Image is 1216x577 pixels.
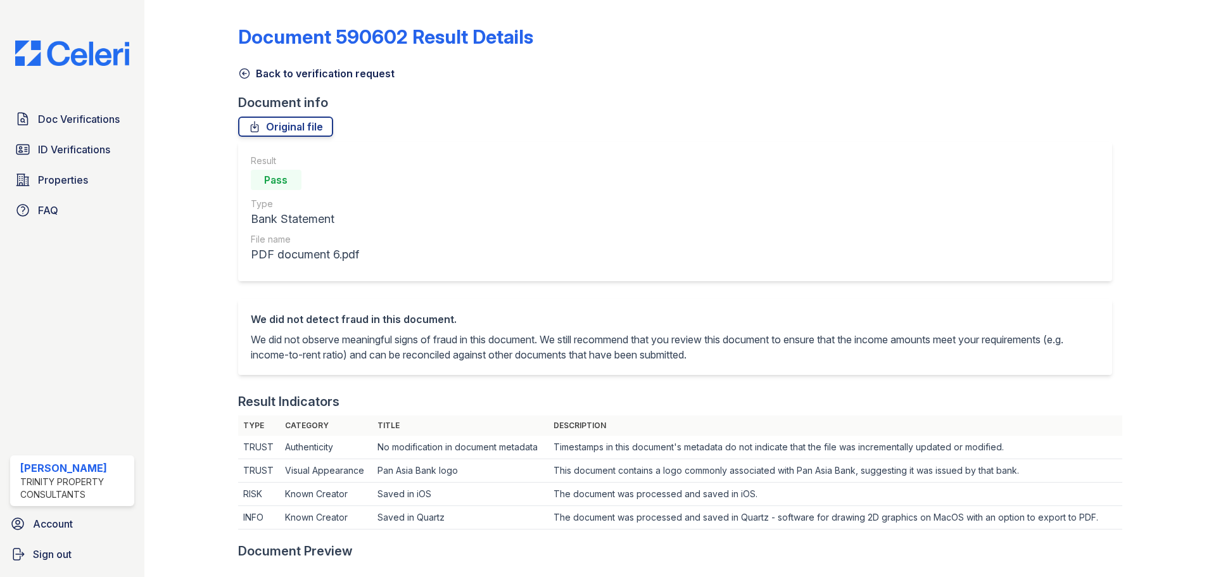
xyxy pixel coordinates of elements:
td: Visual Appearance [280,459,372,483]
a: ID Verifications [10,137,134,162]
a: FAQ [10,198,134,223]
div: We did not detect fraud in this document. [251,312,1099,327]
span: Account [33,516,73,531]
span: Sign out [33,547,72,562]
a: Document 590602 Result Details [238,25,533,48]
td: No modification in document metadata [372,436,548,459]
td: Pan Asia Bank logo [372,459,548,483]
p: We did not observe meaningful signs of fraud in this document. We still recommend that you review... [251,332,1099,362]
div: Pass [251,170,301,190]
div: PDF document 6.pdf [251,246,359,263]
div: Document Preview [238,542,353,560]
img: CE_Logo_Blue-a8612792a0a2168367f1c8372b55b34899dd931a85d93a1a3d3e32e68fde9ad4.png [5,41,139,66]
td: Saved in Quartz [372,506,548,529]
td: Authenticity [280,436,372,459]
div: Trinity Property Consultants [20,476,129,501]
td: TRUST [238,459,280,483]
td: The document was processed and saved in Quartz - software for drawing 2D graphics on MacOS with a... [548,506,1122,529]
td: INFO [238,506,280,529]
div: Result [251,155,359,167]
div: Bank Statement [251,210,359,228]
td: Saved in iOS [372,483,548,506]
div: Type [251,198,359,210]
th: Type [238,415,280,436]
td: Timestamps in this document's metadata do not indicate that the file was incrementally updated or... [548,436,1122,459]
th: Category [280,415,372,436]
span: Properties [38,172,88,187]
td: TRUST [238,436,280,459]
div: File name [251,233,359,246]
div: Result Indicators [238,393,339,410]
a: Sign out [5,542,139,567]
a: Original file [238,117,333,137]
div: [PERSON_NAME] [20,460,129,476]
span: ID Verifications [38,142,110,157]
th: Title [372,415,548,436]
span: FAQ [38,203,58,218]
td: Known Creator [280,506,372,529]
a: Account [5,511,139,536]
a: Back to verification request [238,66,395,81]
a: Properties [10,167,134,193]
th: Description [548,415,1122,436]
td: This document contains a logo commonly associated with Pan Asia Bank, suggesting it was issued by... [548,459,1122,483]
td: Known Creator [280,483,372,506]
td: RISK [238,483,280,506]
div: Document info [238,94,1122,111]
span: Doc Verifications [38,111,120,127]
a: Doc Verifications [10,106,134,132]
td: The document was processed and saved in iOS. [548,483,1122,506]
